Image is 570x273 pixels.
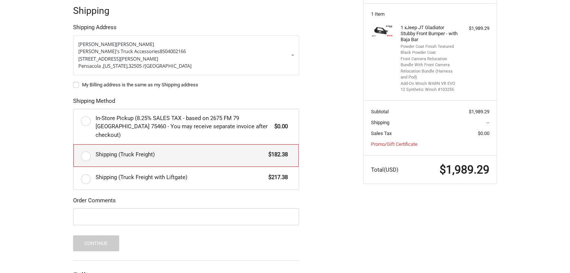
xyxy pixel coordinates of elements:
span: [STREET_ADDRESS][PERSON_NAME] [78,55,158,62]
span: Shipping [371,120,389,125]
a: Enter or select a different address [73,36,299,75]
legend: Order Comments [73,196,116,208]
span: [PERSON_NAME]'s Truck Accessories [78,48,160,55]
span: $0.00 [271,122,288,131]
h4: 1 x Jeep JT Gladiator Stubby Front Bumper - with Baja Bar [401,25,458,43]
span: [PERSON_NAME] [116,41,154,47]
legend: Shipping Method [73,97,115,109]
span: $182.38 [265,150,288,159]
span: $1,989.29 [440,163,489,176]
span: In-Store Pickup (8.25% SALES TAX - based on 2675 FM 79 [GEOGRAPHIC_DATA] 75460 - You may receive ... [96,114,271,139]
h2: Shipping [73,5,117,16]
iframe: Chat Widget [533,237,570,273]
li: Powder Coat Finish Textured Black Powder Coat [401,44,458,56]
span: Subtotal [371,109,389,114]
a: Promo/Gift Certificate [371,141,417,147]
span: Sales Tax [371,131,392,136]
span: $1,989.29 [469,109,489,114]
span: [GEOGRAPHIC_DATA] [145,62,191,69]
h3: 1 Item [371,11,489,17]
span: 32505 / [129,62,145,69]
span: 8504002166 [160,48,186,55]
span: $0.00 [478,131,489,136]
span: $217.38 [265,173,288,182]
span: [US_STATE], [103,62,129,69]
span: Shipping (Truck Freight) [96,150,265,159]
li: Add-On Winch WARN VR EVO 12 Synthetic Winch #103255 [401,81,458,93]
button: Continue [73,235,119,251]
label: My Billing address is the same as my Shipping address [73,82,299,88]
span: Total (USD) [371,166,398,173]
div: $1,989.29 [460,25,489,32]
li: Front Camera Relocation Bundle With Front Camera Relocation Bundle (Harness and Pod) [401,56,458,81]
span: Shipping (Truck Freight with Liftgate) [96,173,265,182]
span: -- [486,120,489,125]
legend: Shipping Address [73,23,117,35]
span: Pensacola , [78,62,103,69]
span: [PERSON_NAME] [78,41,116,47]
